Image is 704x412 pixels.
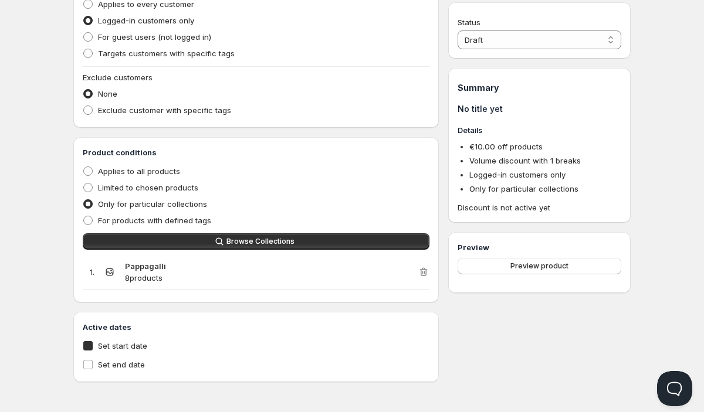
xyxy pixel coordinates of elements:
[98,32,211,42] span: For guest users (not logged in)
[226,237,295,246] span: Browse Collections
[458,124,621,136] h3: Details
[98,16,194,25] span: Logged-in customers only
[510,261,568,271] span: Preview product
[98,183,198,192] span: Limited to chosen products
[458,202,621,213] span: Discount is not active yet
[469,142,543,151] span: € 10.00 off products
[458,103,621,115] h1: No title yet
[98,341,147,350] span: Set start date
[98,89,117,98] span: None
[83,147,429,158] h3: Product conditions
[98,49,235,58] span: Targets customers with specific tags
[90,266,94,278] p: 1 .
[83,321,429,333] h3: Active dates
[125,261,166,271] strong: Pappagalli
[469,170,566,179] span: Logged-in customers only
[458,82,621,94] h1: Summary
[98,105,231,115] span: Exclude customer with specific tags
[83,233,429,250] button: Browse Collections
[469,156,581,165] span: Volume discount with 1 breaks
[98,199,207,209] span: Only for particular collections
[98,166,180,176] span: Applies to all products
[458,258,621,274] button: Preview product
[125,272,418,284] p: 8 products
[458,241,621,253] h3: Preview
[98,216,211,225] span: For products with defined tags
[657,371,692,406] iframe: Help Scout Beacon - Open
[469,184,578,193] span: Only for particular collections
[83,73,153,82] span: Exclude customers
[98,360,145,369] span: Set end date
[458,18,480,27] span: Status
